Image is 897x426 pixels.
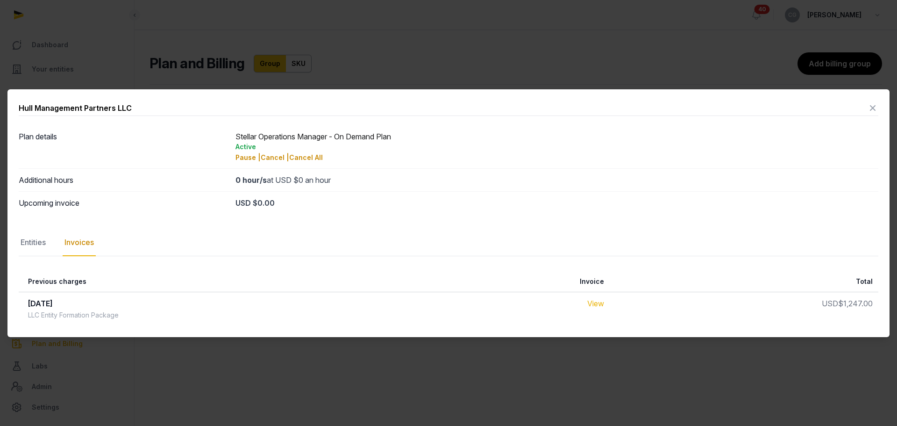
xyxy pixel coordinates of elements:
th: Total [610,271,878,292]
span: Cancel | [261,153,289,161]
div: Stellar Operations Manager - On Demand Plan [235,131,878,163]
div: Hull Management Partners LLC [19,102,132,114]
a: View [587,299,604,308]
dt: Additional hours [19,174,228,186]
nav: Tabs [19,229,878,256]
div: LLC Entity Formation Package [28,310,119,320]
div: at USD $0 an hour [235,174,878,186]
div: Entities [19,229,48,256]
span: $1,247.00 [838,299,873,308]
dt: Upcoming invoice [19,197,228,209]
div: Active [235,142,878,152]
span: USD [822,299,838,308]
div: USD $0.00 [235,197,878,209]
th: Invoice [449,271,610,292]
strong: 0 hour/s [235,175,267,185]
div: Invoices [63,229,96,256]
dt: Plan details [19,131,228,163]
span: Cancel All [289,153,323,161]
span: [DATE] [28,299,53,308]
span: Pause | [235,153,261,161]
th: Previous charges [19,271,449,292]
